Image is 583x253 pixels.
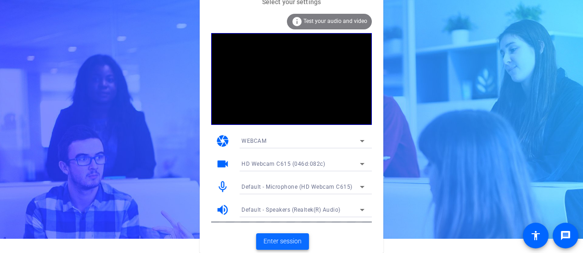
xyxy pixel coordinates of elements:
mat-icon: videocam [216,157,230,171]
mat-icon: camera [216,134,230,148]
span: Default - Microphone (HD Webcam C615) [241,184,353,190]
span: Enter session [263,236,302,246]
span: HD Webcam C615 (046d:082c) [241,161,325,167]
span: Default - Speakers (Realtek(R) Audio) [241,207,341,213]
mat-icon: info [291,16,303,27]
mat-icon: accessibility [530,230,541,241]
mat-icon: mic_none [216,180,230,194]
button: Enter session [256,233,309,250]
mat-icon: volume_up [216,203,230,217]
span: WEBCAM [241,138,266,144]
mat-icon: message [560,230,571,241]
span: Test your audio and video [303,18,367,24]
